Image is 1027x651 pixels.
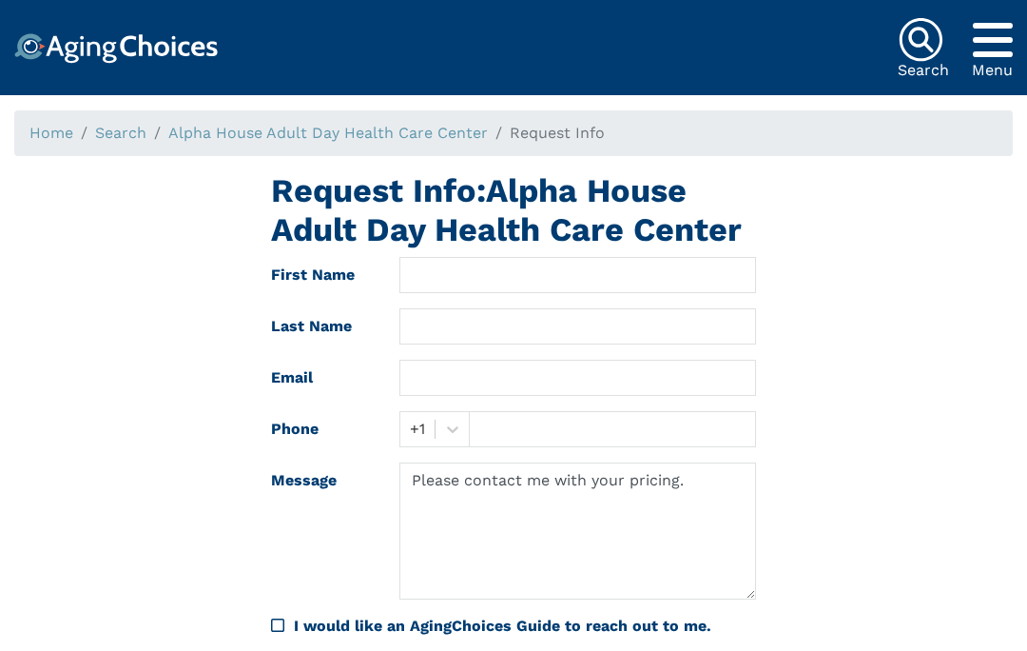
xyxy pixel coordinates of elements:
label: First Name [257,257,385,293]
h1: Request Info: Alpha House Adult Day Health Care Center [271,171,756,249]
div: Popover trigger [972,17,1013,63]
div: Search [898,63,949,78]
a: Alpha House Adult Day Health Care Center [168,124,488,142]
img: Choice! [14,33,218,64]
div: I would like an AgingChoices Guide to reach out to me. [294,615,756,638]
span: Request Info [510,124,605,142]
label: Last Name [257,308,385,345]
div: Menu [972,63,1013,78]
label: Message [257,463,385,600]
label: Email [257,360,385,396]
label: Phone [257,411,385,447]
textarea: Please contact me with your pricing. [399,463,756,600]
img: search-icon.svg [898,17,943,63]
a: Search [95,124,146,142]
nav: breadcrumb [14,110,1013,156]
a: Home [29,124,73,142]
div: I would like an AgingChoices Guide to reach out to me. [271,615,756,638]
